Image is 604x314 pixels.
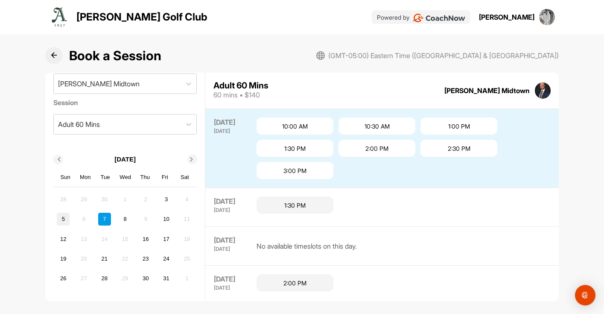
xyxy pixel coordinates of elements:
[114,155,136,164] p: [DATE]
[214,235,248,245] div: [DATE]
[69,46,161,65] h1: Book a Session
[539,9,555,25] img: square_55c221772432518c75231a5e5eaafc4a.jpg
[58,119,100,129] div: Adult 60 Mins
[80,172,91,183] div: Mon
[413,14,465,22] img: CoachNow
[535,82,551,99] img: square_cdd34188dfbe35162ae2611faf3b6788.jpg
[377,13,409,22] p: Powered by
[119,232,131,245] div: Not available Wednesday, October 15th, 2025
[78,252,90,265] div: Not available Monday, October 20th, 2025
[98,213,111,226] div: Choose Tuesday, October 7th, 2025
[257,274,333,291] div: 2:00 PM
[57,193,70,206] div: Not available Sunday, September 28th, 2025
[179,172,190,183] div: Sat
[420,140,497,157] div: 2:30 PM
[257,117,333,135] div: 10:00 AM
[181,213,193,226] div: Not available Saturday, October 11th, 2025
[160,252,173,265] div: Choose Friday, October 24th, 2025
[119,213,131,226] div: Choose Wednesday, October 8th, 2025
[98,272,111,285] div: Choose Tuesday, October 28th, 2025
[57,252,70,265] div: Choose Sunday, October 19th, 2025
[444,85,530,96] div: [PERSON_NAME] Midtown
[160,172,171,183] div: Fri
[316,51,325,60] img: svg+xml;base64,PHN2ZyB3aWR0aD0iMjAiIGhlaWdodD0iMjAiIHZpZXdCb3g9IjAgMCAyMCAyMCIgZmlsbD0ibm9uZSIgeG...
[57,272,70,285] div: Choose Sunday, October 26th, 2025
[98,232,111,245] div: Not available Tuesday, October 14th, 2025
[181,232,193,245] div: Not available Saturday, October 18th, 2025
[139,232,152,245] div: Choose Thursday, October 16th, 2025
[139,193,152,206] div: Not available Thursday, October 2nd, 2025
[139,213,152,226] div: Not available Thursday, October 9th, 2025
[328,50,559,61] span: (GMT-05:00) Eastern Time ([GEOGRAPHIC_DATA] & [GEOGRAPHIC_DATA])
[214,129,248,134] div: [DATE]
[214,117,248,127] div: [DATE]
[338,117,415,135] div: 10:30 AM
[257,162,333,179] div: 3:00 PM
[160,213,173,226] div: Choose Friday, October 10th, 2025
[214,197,248,206] div: [DATE]
[160,193,173,206] div: Choose Friday, October 3rd, 2025
[214,285,248,291] div: [DATE]
[78,272,90,285] div: Not available Monday, October 27th, 2025
[120,172,131,183] div: Wed
[257,235,357,257] div: No available timeslots on this day.
[119,252,131,265] div: Not available Wednesday, October 22nd, 2025
[160,232,173,245] div: Choose Friday, October 17th, 2025
[139,272,152,285] div: Choose Thursday, October 30th, 2025
[160,272,173,285] div: Choose Friday, October 31st, 2025
[213,90,268,100] div: 60 mins • $140
[139,252,152,265] div: Choose Thursday, October 23rd, 2025
[78,213,90,226] div: Not available Monday, October 6th, 2025
[49,7,70,27] img: logo
[213,81,268,90] div: Adult 60 Mins
[56,192,195,286] div: month 2025-10
[181,193,193,206] div: Not available Saturday, October 4th, 2025
[57,232,70,245] div: Choose Sunday, October 12th, 2025
[78,232,90,245] div: Not available Monday, October 13th, 2025
[53,97,197,108] label: Session
[575,285,595,305] div: Open Intercom Messenger
[119,193,131,206] div: Not available Wednesday, October 1st, 2025
[214,274,248,284] div: [DATE]
[257,197,333,214] div: 1:30 PM
[60,172,71,183] div: Sun
[58,79,140,89] div: [PERSON_NAME] Midtown
[78,193,90,206] div: Not available Monday, September 29th, 2025
[257,140,333,157] div: 1:30 PM
[100,172,111,183] div: Tue
[214,208,248,213] div: [DATE]
[98,252,111,265] div: Choose Tuesday, October 21st, 2025
[140,172,151,183] div: Thu
[181,252,193,265] div: Not available Saturday, October 25th, 2025
[338,140,415,157] div: 2:00 PM
[214,247,248,252] div: [DATE]
[57,213,70,226] div: Choose Sunday, October 5th, 2025
[76,9,207,25] p: [PERSON_NAME] Golf Club
[181,272,193,285] div: Not available Saturday, November 1st, 2025
[479,12,534,22] div: [PERSON_NAME]
[420,117,497,135] div: 1:00 PM
[119,272,131,285] div: Not available Wednesday, October 29th, 2025
[98,193,111,206] div: Not available Tuesday, September 30th, 2025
